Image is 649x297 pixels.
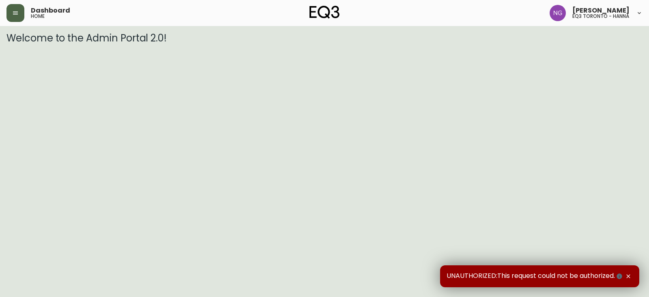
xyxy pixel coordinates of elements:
[31,7,70,14] span: Dashboard
[6,33,643,44] h3: Welcome to the Admin Portal 2.0!
[309,6,340,19] img: logo
[550,5,566,21] img: e41bb40f50a406efe12576e11ba219ad
[447,272,624,281] span: UNAUTHORIZED:This request could not be authorized.
[572,14,629,19] h5: eq3 toronto - hanna
[31,14,45,19] h5: home
[572,7,630,14] span: [PERSON_NAME]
